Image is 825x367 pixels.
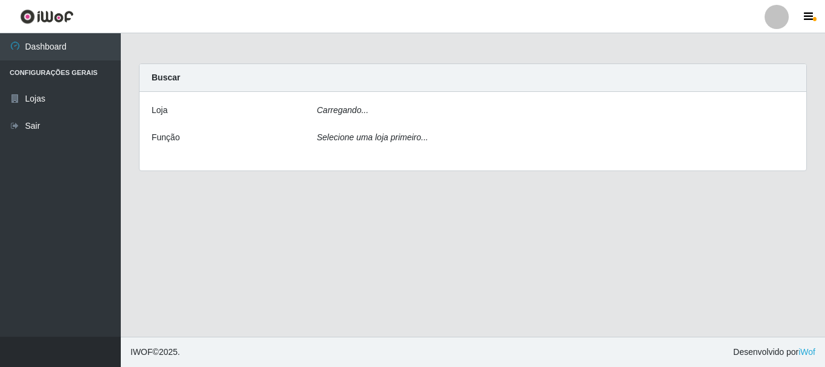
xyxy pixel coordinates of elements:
[20,9,74,24] img: CoreUI Logo
[152,104,167,117] label: Loja
[130,347,153,357] span: IWOF
[798,347,815,357] a: iWof
[152,73,180,82] strong: Buscar
[317,105,369,115] i: Carregando...
[130,346,180,359] span: © 2025 .
[733,346,815,359] span: Desenvolvido por
[152,131,180,144] label: Função
[317,132,428,142] i: Selecione uma loja primeiro...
